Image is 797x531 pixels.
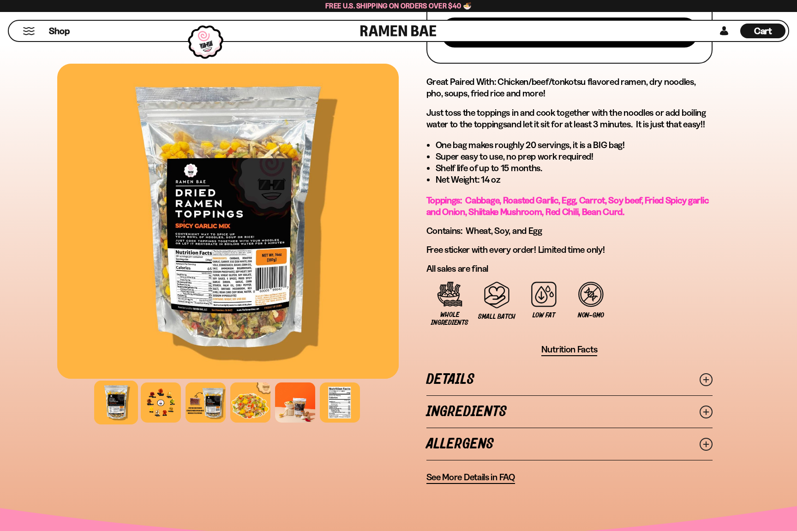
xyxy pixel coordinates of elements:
[426,107,713,130] p: Just and let it sit for at least 3 minutes. It is just that easy!!
[426,471,515,484] a: See More Details in FAQ
[49,25,70,37] span: Shop
[426,396,713,428] a: Ingredients
[426,107,706,130] span: toss the toppings in and cook together with the noodles or add boiling water to the toppings
[426,244,605,255] span: Free sticker with every order! Limited time only!
[578,311,604,319] span: Non-GMO
[533,311,555,319] span: Low Fat
[325,1,472,10] span: Free U.S. Shipping on Orders over $40 🍜
[754,25,772,36] span: Cart
[23,27,35,35] button: Mobile Menu Trigger
[426,428,713,460] a: Allergens
[740,21,785,41] div: Cart
[426,195,709,217] span: Toppings: Cabbage, Roasted Garlic, Egg, Carrot, Soy beef, Fried Spicy garlic and Onion, Shiitake ...
[426,76,713,99] h2: Great Paired With: Chicken/beef/tonkotsu flavored ramen, dry noodles, pho, soups, fried rice and ...
[426,263,713,274] p: All sales are final
[431,311,469,327] span: Whole Ingredients
[541,344,598,355] span: Nutrition Facts
[436,162,713,174] li: Shelf life of up to 15 months.
[436,151,713,162] li: Super easy to use, no prep work required!
[541,344,598,356] button: Nutrition Facts
[436,174,713,185] li: Net Weight: 14 oz
[49,24,70,38] a: Shop
[426,471,515,483] span: See More Details in FAQ
[426,225,542,236] span: Contains: Wheat, Soy, and Egg
[478,313,515,321] span: Small Batch
[426,364,713,395] a: Details
[436,139,713,151] li: One bag makes roughly 20 servings, it is a BIG bag!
